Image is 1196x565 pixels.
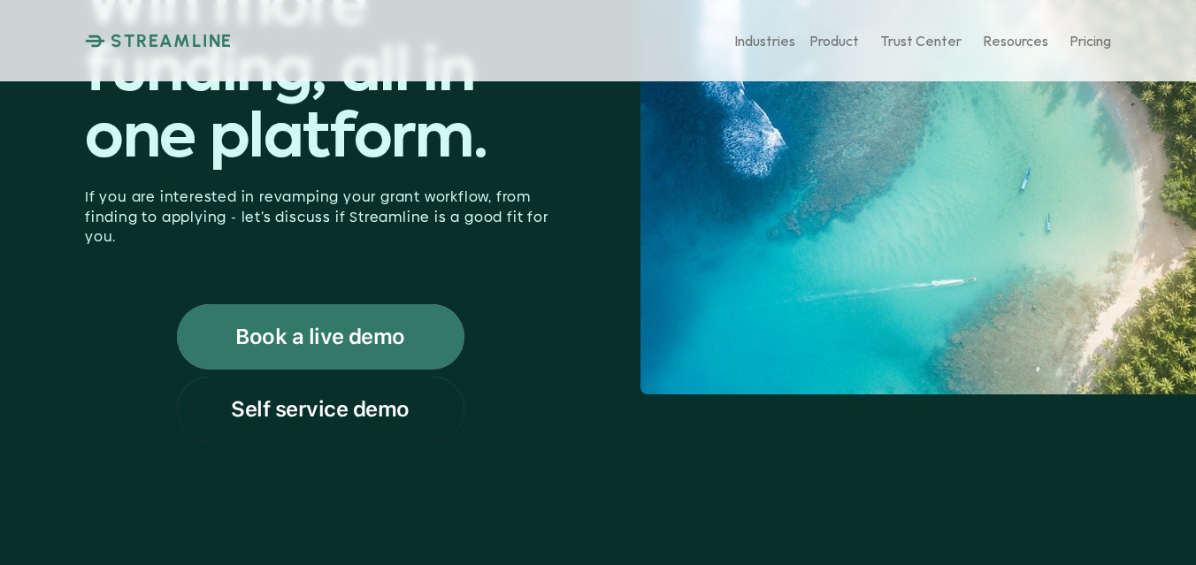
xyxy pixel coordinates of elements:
[809,32,859,49] p: Product
[235,325,404,348] p: Book a live demo
[734,32,795,49] p: Industries
[880,26,962,57] a: Trust Center
[85,30,233,51] a: STREAMLINE
[177,304,464,370] a: Book a live demo
[1069,26,1111,57] a: Pricing
[983,32,1048,49] p: Resources
[85,187,556,247] p: If you are interested in revamping your grant workflow, from finding to applying - let’s discuss ...
[1069,32,1111,49] p: Pricing
[880,32,962,49] p: Trust Center
[111,30,233,51] p: STREAMLINE
[177,377,464,442] a: Self service demo
[231,398,410,421] p: Self service demo
[983,26,1048,57] a: Resources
